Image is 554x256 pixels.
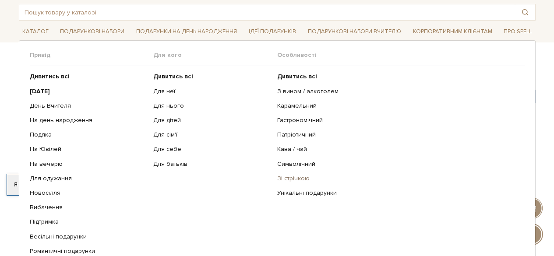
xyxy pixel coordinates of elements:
[30,145,147,153] a: На Ювілей
[245,25,300,39] a: Ідеї подарунків
[153,116,271,124] a: Для дітей
[30,189,147,197] a: Новосілля
[277,102,518,110] a: Карамельний
[277,73,518,81] a: Дивитись всі
[153,73,193,80] b: Дивитись всі
[277,175,518,182] a: Зі стрічкою
[30,218,147,226] a: Підтримка
[30,233,147,241] a: Весільні подарунки
[30,73,147,81] a: Дивитись всі
[153,73,271,81] a: Дивитись всі
[30,73,70,80] b: Дивитись всі
[277,189,518,197] a: Унікальні подарунки
[153,131,271,139] a: Для сім'ї
[153,145,271,153] a: Для себе
[7,181,244,189] div: Я дозволяю [DOMAIN_NAME] використовувати
[277,51,525,59] span: Особливості
[153,160,271,168] a: Для батьків
[30,51,154,59] span: Привід
[515,4,535,20] button: Пошук товару у каталозі
[277,88,518,95] a: З вином / алкоголем
[30,247,147,255] a: Романтичні подарунки
[30,175,147,182] a: Для одужання
[277,160,518,168] a: Символічний
[153,51,277,59] span: Для кого
[30,160,147,168] a: На вечерю
[56,25,128,39] a: Подарункові набори
[304,24,405,39] a: Подарункові набори Вчителю
[277,145,518,153] a: Кава / чай
[277,116,518,124] a: Гастрономічний
[30,131,147,139] a: Подяка
[30,116,147,124] a: На день народження
[19,25,52,39] a: Каталог
[277,73,317,80] b: Дивитись всі
[19,4,515,20] input: Пошук товару у каталозі
[30,102,147,110] a: День Вчителя
[153,102,271,110] a: Для нього
[30,203,147,211] a: Вибачення
[500,25,535,39] a: Про Spell
[153,88,271,95] a: Для неї
[277,131,518,139] a: Патріотичний
[30,88,147,95] a: [DATE]
[133,25,240,39] a: Подарунки на День народження
[409,25,496,39] a: Корпоративним клієнтам
[30,88,50,95] b: [DATE]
